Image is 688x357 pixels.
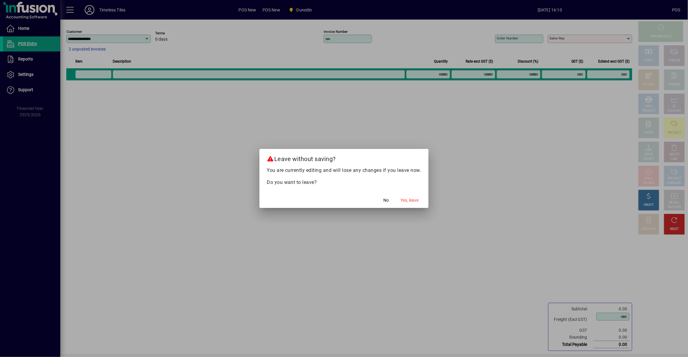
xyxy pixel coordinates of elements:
[384,197,389,203] span: No
[267,167,421,174] p: You are currently editing and will lose any changes if you leave now.
[267,179,421,186] p: Do you want to leave?
[377,195,396,206] button: No
[398,195,421,206] button: Yes, leave
[401,197,419,203] span: Yes, leave
[259,149,429,166] h2: Leave without saving?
